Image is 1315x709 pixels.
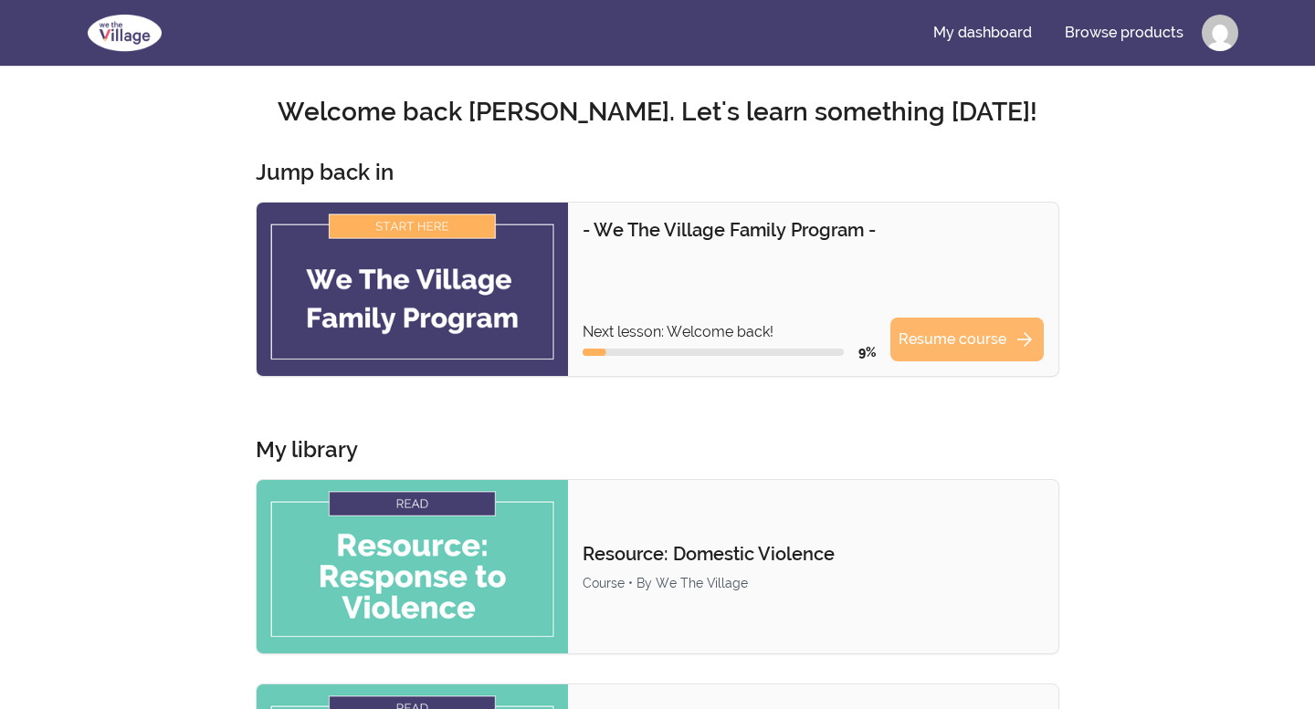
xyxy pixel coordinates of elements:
[583,541,1044,567] p: Resource: Domestic Violence
[1050,11,1198,55] a: Browse products
[583,321,876,343] p: Next lesson: Welcome back!
[77,96,1238,129] h2: Welcome back [PERSON_NAME]. Let's learn something [DATE]!
[256,435,358,464] h3: My library
[583,349,844,356] div: Course progress
[858,345,876,360] span: 9 %
[256,479,1059,654] a: Product image for Resource: Domestic ViolenceResource: Domestic ViolenceCourse • By We The Village
[257,203,568,376] img: Product image for - We The Village Family Program -
[583,574,1044,592] div: Course • By We The Village
[583,217,1044,243] p: - We The Village Family Program -
[919,11,1238,55] nav: Main
[256,158,394,187] h3: Jump back in
[919,11,1047,55] a: My dashboard
[77,11,173,55] img: We The Village logo
[890,318,1044,361] a: Resume coursearrow_forward
[1202,15,1238,51] img: Profile image for Nancy Curtis
[1014,328,1036,350] span: arrow_forward
[257,480,568,653] img: Product image for Resource: Domestic Violence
